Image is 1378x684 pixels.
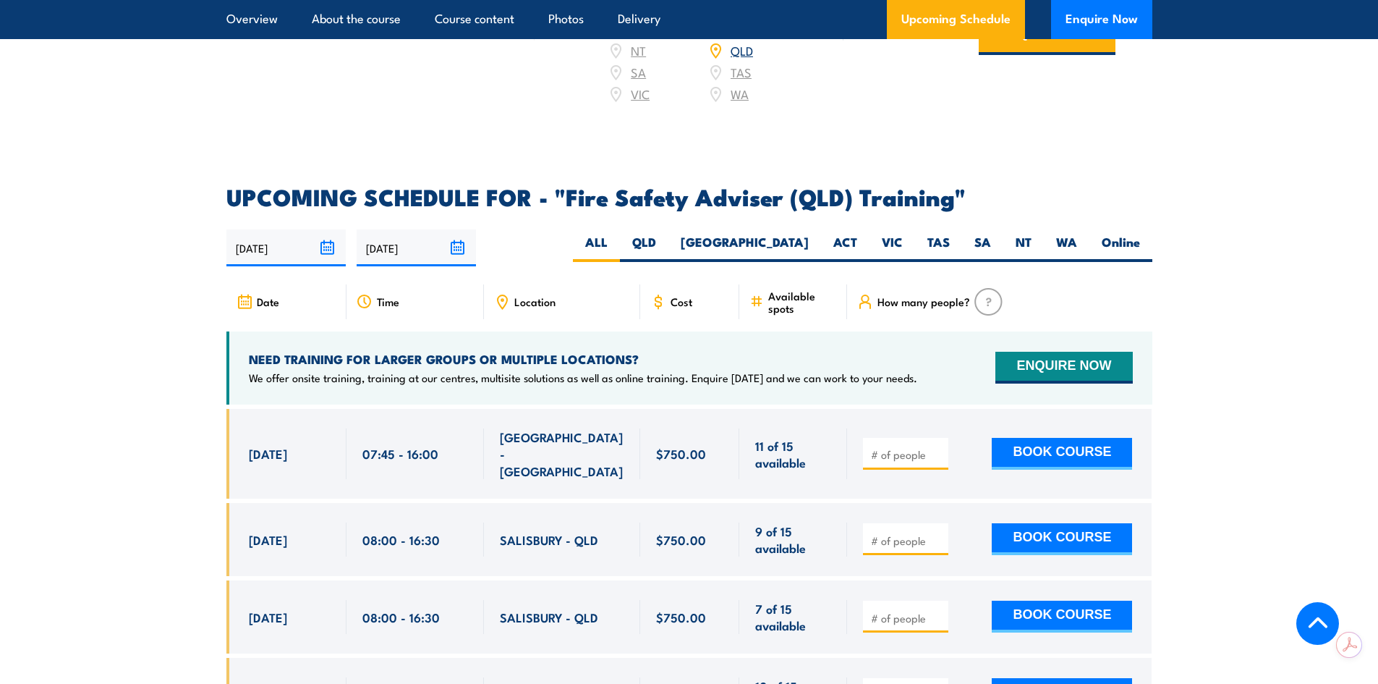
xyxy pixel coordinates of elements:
span: [DATE] [249,531,287,548]
span: Location [514,295,556,308]
span: Time [377,295,399,308]
label: [GEOGRAPHIC_DATA] [668,234,821,262]
label: WA [1044,234,1089,262]
span: [GEOGRAPHIC_DATA] - [GEOGRAPHIC_DATA] [500,428,624,479]
label: NT [1003,234,1044,262]
button: BOOK COURSE [992,601,1132,633]
label: SA [962,234,1003,262]
label: TAS [915,234,962,262]
button: BOOK COURSE [992,523,1132,555]
button: ENQUIRE NOW [995,352,1132,384]
span: 08:00 - 16:30 [362,531,440,548]
label: ALL [573,234,620,262]
input: From date [226,229,346,266]
span: 11 of 15 available [755,437,831,471]
span: $750.00 [656,531,706,548]
span: $750.00 [656,609,706,625]
p: We offer onsite training, training at our centres, multisite solutions as well as online training... [249,371,917,385]
span: How many people? [877,295,970,308]
h4: NEED TRAINING FOR LARGER GROUPS OR MULTIPLE LOCATIONS? [249,351,917,367]
a: QLD [731,41,753,59]
span: [DATE] [249,609,287,625]
label: QLD [620,234,668,262]
button: BOOK COURSE [992,438,1132,470]
span: 7 of 15 available [755,600,831,634]
span: Cost [671,295,692,308]
span: 08:00 - 16:30 [362,609,440,625]
span: Available spots [768,290,837,314]
label: ACT [821,234,869,262]
label: VIC [869,234,915,262]
span: 9 of 15 available [755,523,831,557]
span: 07:45 - 16:00 [362,445,438,462]
label: Online [1089,234,1152,262]
span: Date [257,295,279,308]
input: To date [357,229,476,266]
span: SALISBURY - QLD [500,609,598,625]
span: [DATE] [249,445,287,462]
input: # of people [871,533,943,548]
h2: UPCOMING SCHEDULE FOR - "Fire Safety Adviser (QLD) Training" [226,186,1152,206]
span: SALISBURY - QLD [500,531,598,548]
input: # of people [871,447,943,462]
input: # of people [871,611,943,625]
span: $750.00 [656,445,706,462]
